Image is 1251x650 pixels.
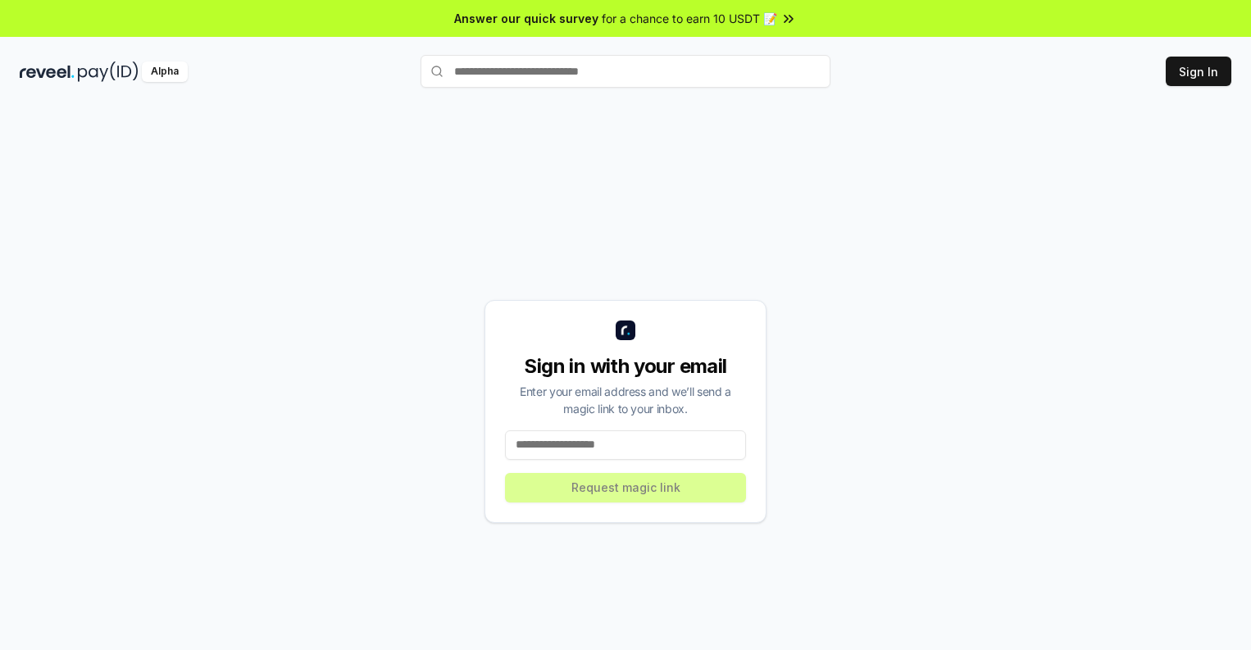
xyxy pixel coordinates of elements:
[505,353,746,380] div: Sign in with your email
[20,61,75,82] img: reveel_dark
[602,10,777,27] span: for a chance to earn 10 USDT 📝
[505,383,746,417] div: Enter your email address and we’ll send a magic link to your inbox.
[78,61,139,82] img: pay_id
[142,61,188,82] div: Alpha
[1166,57,1231,86] button: Sign In
[616,320,635,340] img: logo_small
[454,10,598,27] span: Answer our quick survey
